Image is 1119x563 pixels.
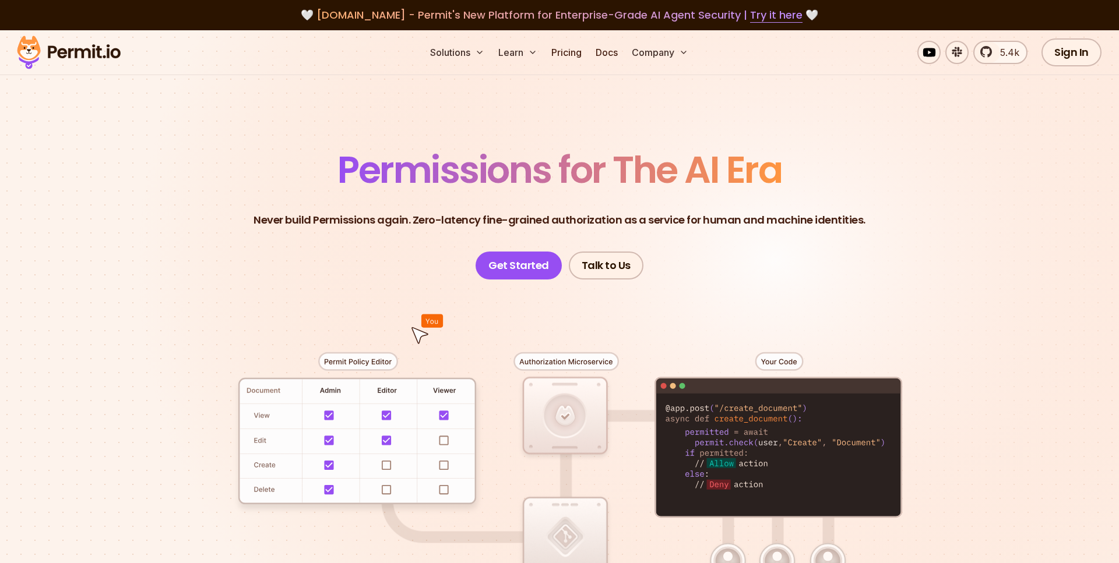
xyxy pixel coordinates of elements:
p: Never build Permissions again. Zero-latency fine-grained authorization as a service for human and... [254,212,865,228]
a: Get Started [476,252,562,279]
span: Permissions for The AI Era [337,144,782,196]
button: Learn [494,41,542,64]
button: Company [627,41,693,64]
a: Sign In [1041,38,1102,66]
a: Try it here [750,8,803,23]
img: Permit logo [12,33,126,72]
a: Talk to Us [569,252,643,279]
span: 5.4k [993,45,1019,59]
a: Pricing [547,41,586,64]
a: Docs [591,41,622,64]
button: Solutions [425,41,489,64]
div: 🤍 🤍 [28,7,1091,23]
a: 5.4k [973,41,1027,64]
span: [DOMAIN_NAME] - Permit's New Platform for Enterprise-Grade AI Agent Security | [316,8,803,22]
